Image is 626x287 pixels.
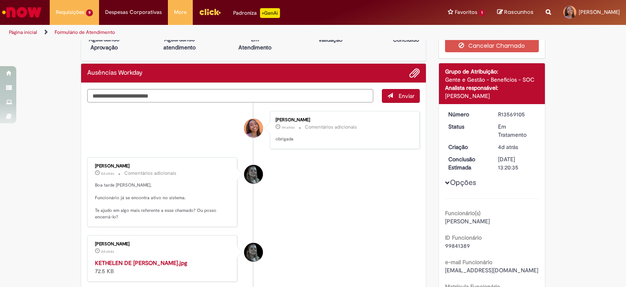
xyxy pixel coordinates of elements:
button: Adicionar anexos [409,68,420,78]
div: Em Tratamento [498,122,536,139]
div: R13569105 [498,110,536,118]
button: Cancelar Chamado [445,39,539,52]
span: [PERSON_NAME] [579,9,620,16]
a: KETHELEN DE [PERSON_NAME].jpg [95,259,187,267]
span: Requisições [56,8,84,16]
div: Padroniza [233,8,280,18]
span: 99841389 [445,242,470,249]
div: Gente e Gestão - Benefícios - SOC [445,76,539,84]
div: [PERSON_NAME] [95,164,231,169]
p: Boa tarde [PERSON_NAME], Funcionário já se encontra ativo no sistema. Te ajudo em algo mais refer... [95,182,231,220]
span: 9 [86,9,93,16]
b: ID Funcionário [445,234,482,241]
div: [DATE] 13:20:35 [498,155,536,171]
p: Aguardando Aprovação [84,35,124,51]
time: 29/09/2025 11:20:35 [282,125,295,130]
img: click_logo_yellow_360x200.png [199,6,221,18]
time: 26/09/2025 08:24:04 [498,143,518,151]
span: 1 [479,9,485,16]
div: Raquel Zago [244,165,263,184]
span: 1m atrás [282,125,295,130]
span: Rascunhos [504,8,533,16]
span: [PERSON_NAME] [445,218,490,225]
button: Enviar [382,89,420,103]
small: Comentários adicionais [305,124,357,131]
small: Comentários adicionais [124,170,176,177]
dt: Criação [442,143,492,151]
span: Despesas Corporativas [105,8,162,16]
div: 72.5 KB [95,259,231,275]
dt: Status [442,122,492,131]
h2: Ausências Workday Histórico de tíquete [87,69,143,77]
b: e-mail Funcionário [445,258,492,266]
span: [EMAIL_ADDRESS][DOMAIN_NAME] [445,267,538,274]
div: [PERSON_NAME] [276,118,411,122]
dt: Conclusão Estimada [442,155,492,171]
b: Funcionário(s) [445,209,481,217]
div: Raquel Zago [244,243,263,262]
span: 4d atrás [498,143,518,151]
div: Mariana Rodrigues Menezes [244,119,263,138]
p: obrigada [276,136,411,142]
a: Formulário de Atendimento [55,29,115,36]
time: 27/09/2025 13:23:50 [101,249,114,254]
a: Rascunhos [497,9,533,16]
span: 2d atrás [101,249,114,254]
p: Aguardando atendimento [160,35,199,51]
div: 26/09/2025 08:24:04 [498,143,536,151]
dt: Número [442,110,492,118]
div: Grupo de Atribuição: [445,67,539,76]
p: Em Atendimento [235,35,275,51]
div: [PERSON_NAME] [445,92,539,100]
img: ServiceNow [1,4,43,20]
a: Página inicial [9,29,37,36]
ul: Trilhas de página [6,25,411,40]
span: Favoritos [455,8,477,16]
div: Analista responsável: [445,84,539,92]
span: 2d atrás [101,171,114,176]
p: +GenAi [260,8,280,18]
span: Enviar [399,92,414,100]
textarea: Digite sua mensagem aqui... [87,89,373,103]
span: More [174,8,187,16]
div: [PERSON_NAME] [95,242,231,247]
